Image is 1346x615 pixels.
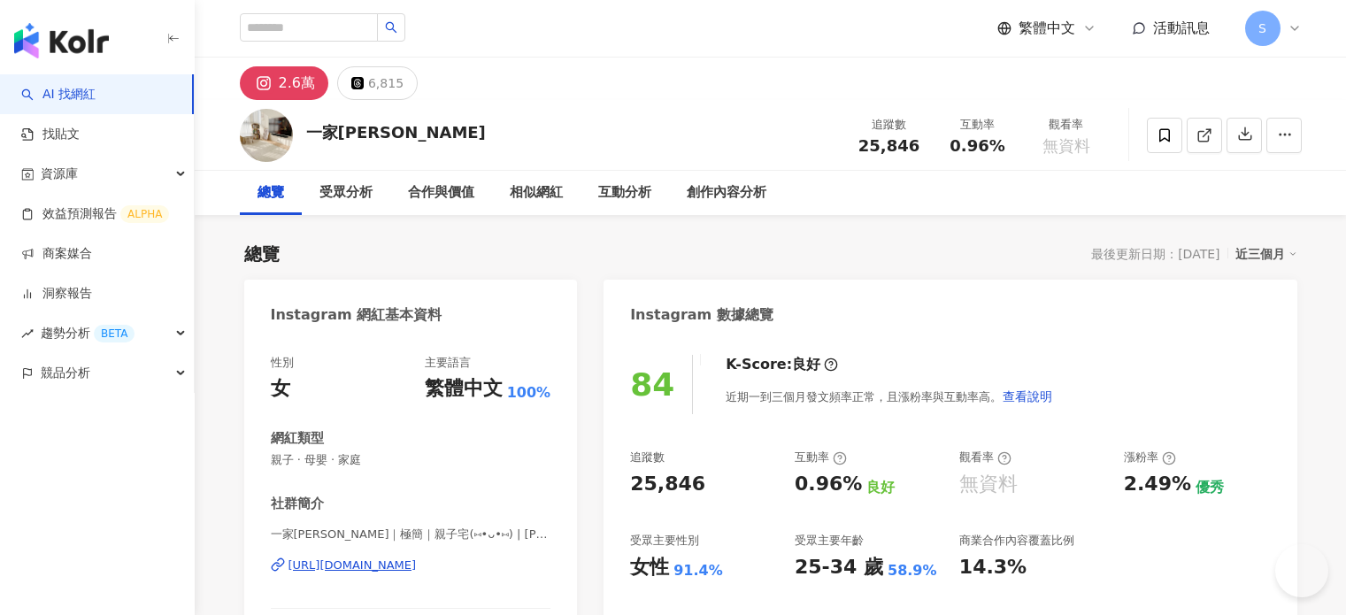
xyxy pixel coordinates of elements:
div: [URL][DOMAIN_NAME] [288,557,417,573]
div: 受眾主要性別 [630,533,699,549]
div: 受眾主要年齡 [795,533,864,549]
div: 近期一到三個月發文頻率正常，且漲粉率與互動率高。 [726,379,1053,414]
span: 25,846 [858,136,919,155]
div: 良好 [792,355,820,374]
span: 一家[PERSON_NAME]｜極簡｜親子宅(⑅•ᴗ•⑅) | [PERSON_NAME] [271,527,551,542]
div: 女性 [630,554,669,581]
div: 合作與價值 [408,182,474,204]
div: 一家[PERSON_NAME] [306,121,486,143]
div: 6,815 [368,71,404,96]
div: 相似網紅 [510,182,563,204]
div: 0.96% [795,471,862,498]
div: 觀看率 [1033,116,1100,134]
div: 84 [630,366,674,403]
div: 2.6萬 [279,71,315,96]
div: K-Score : [726,355,838,374]
div: 主要語言 [425,355,471,371]
div: 互動率 [795,450,847,465]
a: 商案媒合 [21,245,92,263]
div: 商業合作內容覆蓋比例 [959,533,1074,549]
div: 受眾分析 [319,182,373,204]
iframe: Help Scout Beacon - Open [1275,544,1328,597]
a: [URL][DOMAIN_NAME] [271,557,551,573]
div: 創作內容分析 [687,182,766,204]
span: search [385,21,397,34]
div: 總覽 [244,242,280,266]
div: 無資料 [959,471,1018,498]
span: 100% [507,383,550,403]
a: searchAI 找網紅 [21,86,96,104]
div: 58.9% [888,561,937,580]
div: 互動分析 [598,182,651,204]
div: 互動率 [944,116,1011,134]
div: 網紅類型 [271,429,324,448]
div: Instagram 數據總覽 [630,305,773,325]
div: Instagram 網紅基本資料 [271,305,442,325]
button: 查看說明 [1002,379,1053,414]
div: 91.4% [673,561,723,580]
span: 趨勢分析 [41,313,135,353]
div: 追蹤數 [630,450,665,465]
span: 競品分析 [41,353,90,393]
div: 14.3% [959,554,1027,581]
div: 25,846 [630,471,705,498]
span: 親子 · 母嬰 · 家庭 [271,452,551,468]
img: KOL Avatar [240,109,293,162]
div: 繁體中文 [425,375,503,403]
button: 2.6萬 [240,66,328,100]
a: 效益預測報告ALPHA [21,205,169,223]
div: 良好 [866,478,895,497]
span: S [1258,19,1266,38]
span: 資源庫 [41,154,78,194]
span: 繁體中文 [1019,19,1075,38]
a: 找貼文 [21,126,80,143]
div: 25-34 歲 [795,554,883,581]
div: 漲粉率 [1124,450,1176,465]
button: 6,815 [337,66,418,100]
div: 社群簡介 [271,495,324,513]
span: 活動訊息 [1153,19,1210,36]
img: logo [14,23,109,58]
div: 2.49% [1124,471,1191,498]
span: 查看說明 [1003,389,1052,404]
div: 觀看率 [959,450,1011,465]
div: 性別 [271,355,294,371]
span: 0.96% [950,137,1004,155]
span: 無資料 [1042,137,1090,155]
div: 優秀 [1196,478,1224,497]
div: BETA [94,325,135,342]
a: 洞察報告 [21,285,92,303]
div: 總覽 [258,182,284,204]
div: 追蹤數 [856,116,923,134]
div: 最後更新日期：[DATE] [1091,247,1219,261]
span: rise [21,327,34,340]
div: 近三個月 [1235,242,1297,265]
div: 女 [271,375,290,403]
